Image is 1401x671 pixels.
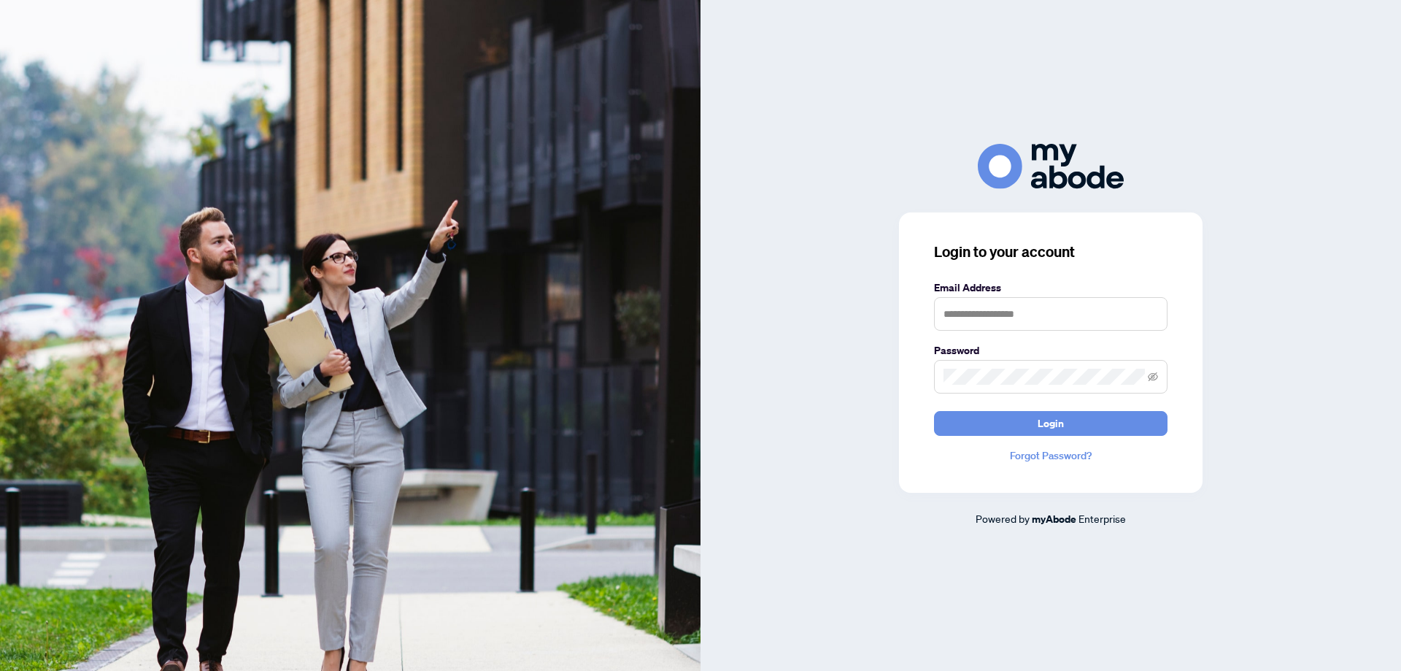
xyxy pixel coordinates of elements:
[976,512,1030,525] span: Powered by
[978,144,1124,188] img: ma-logo
[1078,512,1126,525] span: Enterprise
[1032,511,1076,527] a: myAbode
[934,342,1167,358] label: Password
[934,280,1167,296] label: Email Address
[1038,412,1064,435] span: Login
[934,448,1167,464] a: Forgot Password?
[934,242,1167,262] h3: Login to your account
[934,411,1167,436] button: Login
[1148,372,1158,382] span: eye-invisible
